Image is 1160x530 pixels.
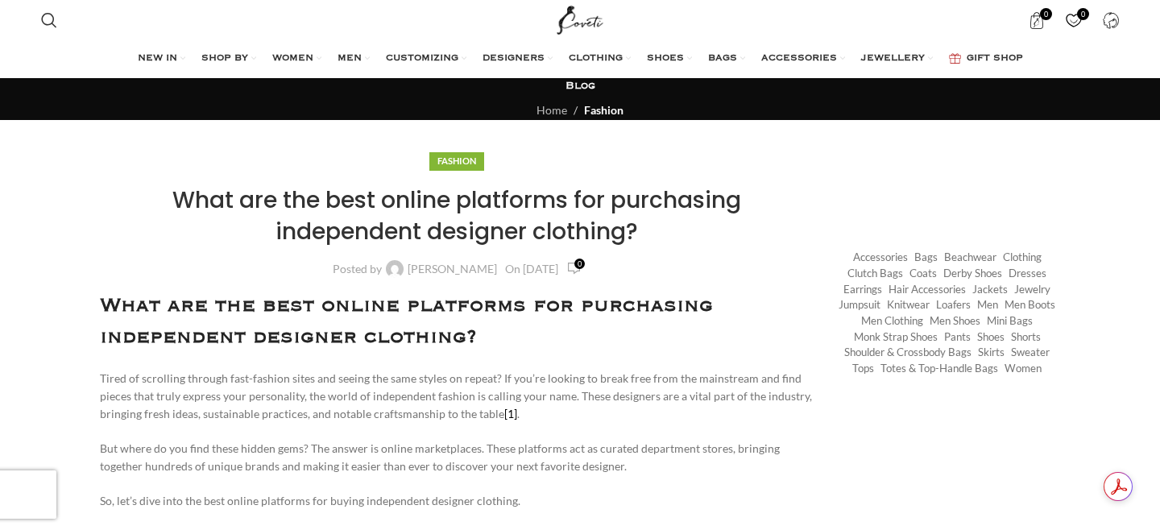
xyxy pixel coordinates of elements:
[408,263,497,275] a: [PERSON_NAME]
[569,52,623,65] span: CLOTHING
[943,266,1002,281] a: Derby shoes (233 items)
[100,184,814,247] h1: What are the best online platforms for purchasing independent designer clothing?
[1005,297,1055,313] a: Men Boots (296 items)
[566,259,581,278] a: 0
[978,345,1005,360] a: Skirts (987 items)
[1011,345,1050,360] a: Sweater (220 items)
[977,329,1005,345] a: Shoes (294 items)
[949,43,1023,75] a: GIFT SHOP
[761,52,837,65] span: ACCESSORIES
[887,297,930,313] a: Knitwear (443 items)
[854,329,938,345] a: Monk strap shoes (262 items)
[853,250,908,265] a: Accessories (745 items)
[574,259,585,269] span: 0
[483,52,545,65] span: DESIGNERS
[437,155,476,166] a: Fashion
[1077,8,1089,20] span: 0
[100,440,814,476] p: But where do you find these hidden gems? The answer is online marketplaces. These platforms act a...
[761,43,845,75] a: ACCESSORIES
[100,492,814,510] p: So, let’s dive into the best online platforms for buying independent designer clothing.
[843,282,882,297] a: Earrings (185 items)
[844,345,971,360] a: Shoulder & Crossbody Bags (675 items)
[201,52,248,65] span: SHOP BY
[536,103,567,117] a: Home
[647,52,684,65] span: SHOES
[880,361,998,376] a: Totes & Top-Handle Bags (361 items)
[1020,4,1053,36] a: 0
[504,407,517,420] a: [1]
[930,313,980,329] a: Men Shoes (1,372 items)
[338,52,362,65] span: MEN
[505,262,558,275] time: On [DATE]
[1014,282,1050,297] a: Jewelry (409 items)
[944,329,971,345] a: Pants (1,296 items)
[100,370,814,424] p: Tired of scrolling through fast-fashion sites and seeing the same styles on repeat? If you’re loo...
[272,52,313,65] span: WOMEN
[338,43,370,75] a: MEN
[987,313,1033,329] a: Mini Bags (369 items)
[949,53,961,64] img: GiftBag
[33,43,1127,75] div: Main navigation
[1057,4,1090,36] div: My Wishlist
[138,43,185,75] a: NEW IN
[1005,361,1042,376] a: Women (20,974 items)
[839,297,880,313] a: Jumpsuit (154 items)
[333,263,382,275] span: Posted by
[977,297,998,313] a: Men (1,906 items)
[33,4,65,36] a: Search
[100,290,814,353] h1: What are the best online platforms for purchasing independent designer clothing?
[647,43,692,75] a: SHOES
[483,43,553,75] a: DESIGNERS
[201,43,256,75] a: SHOP BY
[1011,329,1041,345] a: Shorts (291 items)
[386,43,466,75] a: CUSTOMIZING
[861,313,923,329] a: Men Clothing (418 items)
[861,52,925,65] span: JEWELLERY
[909,266,937,281] a: Coats (381 items)
[138,52,177,65] span: NEW IN
[272,43,321,75] a: WOMEN
[861,43,933,75] a: JEWELLERY
[967,52,1023,65] span: GIFT SHOP
[386,52,458,65] span: CUSTOMIZING
[847,266,903,281] a: Clutch Bags (155 items)
[1009,266,1046,281] a: Dresses (9,414 items)
[914,250,938,265] a: Bags (1,749 items)
[386,260,404,278] img: author-avatar
[569,43,631,75] a: CLOTHING
[1003,250,1042,265] a: Clothing (17,714 items)
[553,12,607,26] a: Site logo
[944,250,996,265] a: Beachwear (445 items)
[852,361,874,376] a: Tops (2,802 items)
[584,103,623,117] a: Fashion
[565,79,595,93] h3: Blog
[936,297,971,313] a: Loafers (193 items)
[1040,8,1052,20] span: 0
[1057,4,1090,36] a: 0
[972,282,1008,297] a: Jackets (1,126 items)
[708,52,737,65] span: BAGS
[889,282,966,297] a: Hair Accessories (245 items)
[708,43,745,75] a: BAGS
